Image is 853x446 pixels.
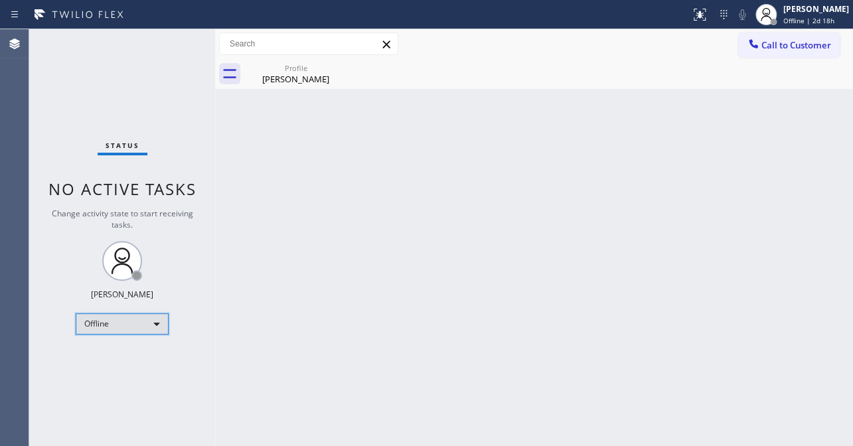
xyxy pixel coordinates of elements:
[783,3,849,15] div: [PERSON_NAME]
[246,59,346,89] div: Kimberly Crane
[246,73,346,85] div: [PERSON_NAME]
[220,33,398,54] input: Search
[783,16,834,25] span: Offline | 2d 18h
[52,208,193,230] span: Change activity state to start receiving tasks.
[91,289,153,300] div: [PERSON_NAME]
[761,39,831,51] span: Call to Customer
[738,33,840,58] button: Call to Customer
[106,141,139,150] span: Status
[48,178,196,200] span: No active tasks
[76,313,169,334] div: Offline
[733,5,751,24] button: Mute
[246,63,346,73] div: Profile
